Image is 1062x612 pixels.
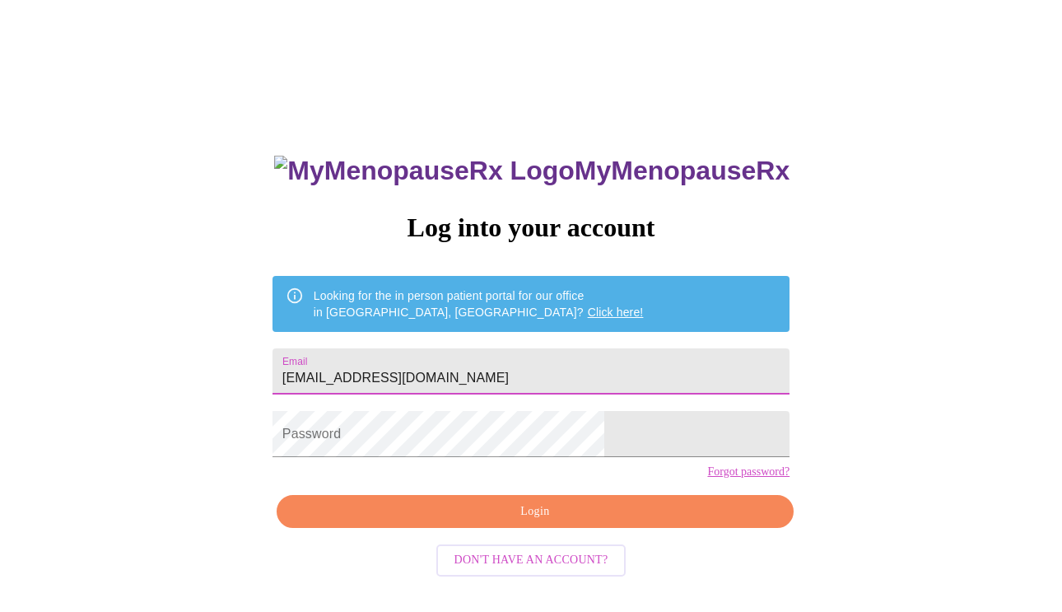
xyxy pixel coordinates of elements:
button: Login [277,495,794,529]
a: Click here! [588,306,644,319]
a: Forgot password? [707,465,790,479]
div: Looking for the in person patient portal for our office in [GEOGRAPHIC_DATA], [GEOGRAPHIC_DATA]? [314,281,644,327]
img: MyMenopauseRx Logo [274,156,574,186]
span: Don't have an account? [454,550,608,571]
span: Login [296,502,775,522]
a: Don't have an account? [432,552,631,566]
h3: Log into your account [272,213,790,243]
h3: MyMenopauseRx [274,156,790,186]
button: Don't have an account? [436,544,626,577]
